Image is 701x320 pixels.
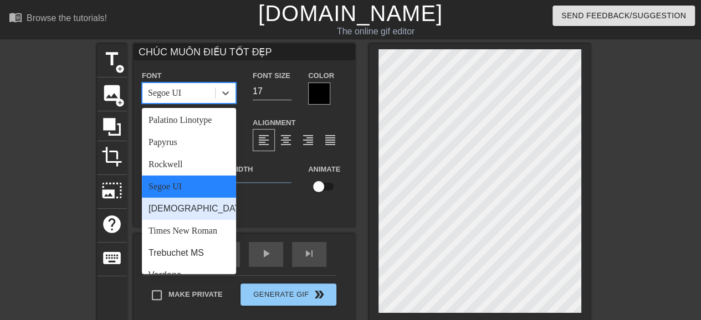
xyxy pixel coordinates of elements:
span: crop [101,146,122,167]
div: Trebuchet MS [142,242,236,264]
span: image [101,82,122,104]
div: Segoe UI [142,176,236,198]
div: Segoe UI [148,86,181,100]
span: photo_size_select_large [101,180,122,201]
div: Browse the tutorials! [27,13,107,23]
span: format_align_justify [324,133,337,147]
button: Generate Gif [241,283,336,306]
button: Send Feedback/Suggestion [552,6,695,26]
span: Send Feedback/Suggestion [561,9,686,23]
span: add_circle [115,98,125,107]
span: skip_next [303,247,316,260]
div: Palatino Linotype [142,109,236,131]
label: Font [142,70,161,81]
div: Rockwell [142,153,236,176]
div: Verdana [142,264,236,286]
a: Browse the tutorials! [9,11,107,28]
div: Times New Roman [142,220,236,242]
span: double_arrow [313,288,326,301]
label: Color [308,70,334,81]
div: [DEMOGRAPHIC_DATA] [142,198,236,220]
span: help [101,214,122,235]
span: title [101,49,122,70]
span: add_circle [115,64,125,74]
span: format_align_left [257,133,270,147]
span: menu_book [9,11,22,24]
div: Papyrus [142,131,236,153]
span: format_align_right [301,133,315,147]
div: The online gif editor [239,25,513,38]
span: format_align_center [279,133,293,147]
span: keyboard [101,247,122,269]
label: Font Size [253,70,290,81]
span: play_arrow [259,247,273,260]
span: Generate Gif [245,288,332,301]
span: Make Private [168,289,223,300]
label: Alignment [253,117,295,128]
label: Animate [308,164,340,175]
a: [DOMAIN_NAME] [258,1,443,25]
